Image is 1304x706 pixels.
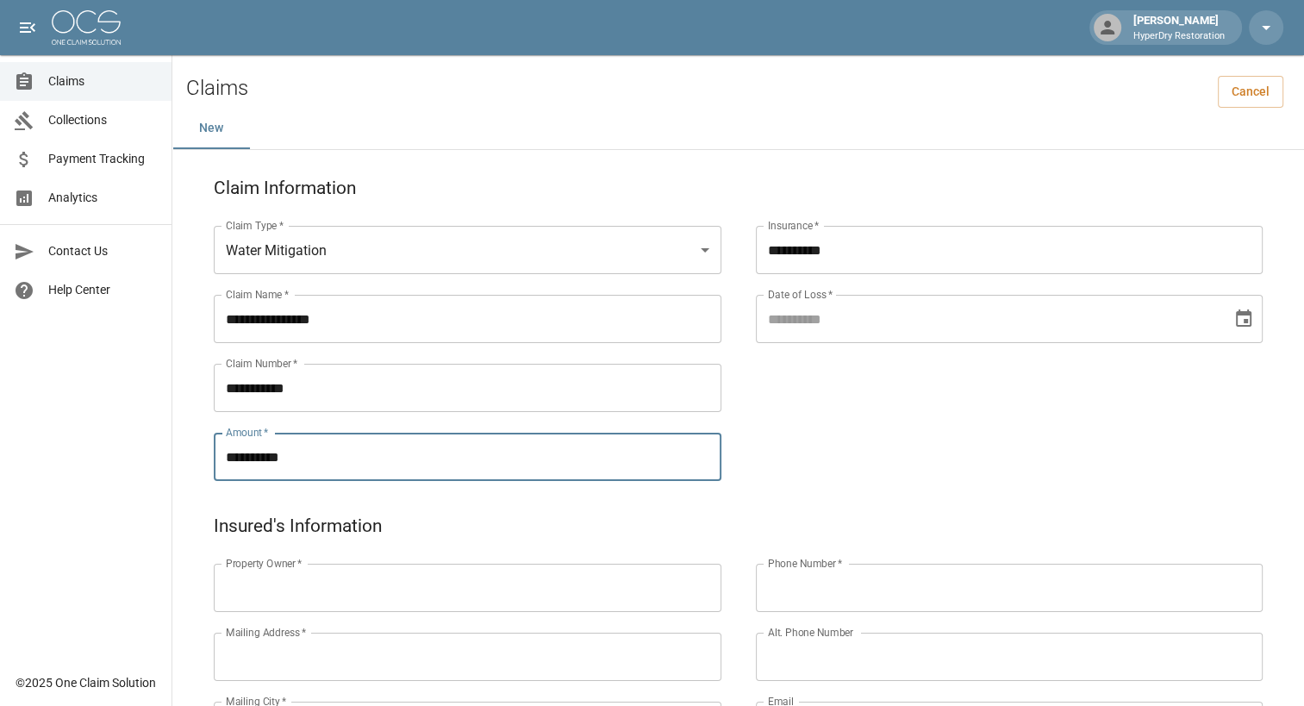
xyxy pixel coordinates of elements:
[1133,29,1225,44] p: HyperDry Restoration
[16,674,156,691] div: © 2025 One Claim Solution
[172,108,250,149] button: New
[768,556,842,571] label: Phone Number
[48,111,158,129] span: Collections
[52,10,121,45] img: ocs-logo-white-transparent.png
[226,356,297,371] label: Claim Number
[186,76,248,101] h2: Claims
[48,150,158,168] span: Payment Tracking
[226,425,269,440] label: Amount
[48,72,158,91] span: Claims
[172,108,1304,149] div: dynamic tabs
[48,281,158,299] span: Help Center
[226,218,284,233] label: Claim Type
[226,287,289,302] label: Claim Name
[1226,302,1261,336] button: Choose date
[48,242,158,260] span: Contact Us
[768,625,853,640] label: Alt. Phone Number
[1126,12,1232,43] div: [PERSON_NAME]
[226,625,306,640] label: Mailing Address
[48,189,158,207] span: Analytics
[226,556,303,571] label: Property Owner
[10,10,45,45] button: open drawer
[768,287,833,302] label: Date of Loss
[768,218,819,233] label: Insurance
[214,226,721,274] div: Water Mitigation
[1218,76,1283,108] a: Cancel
